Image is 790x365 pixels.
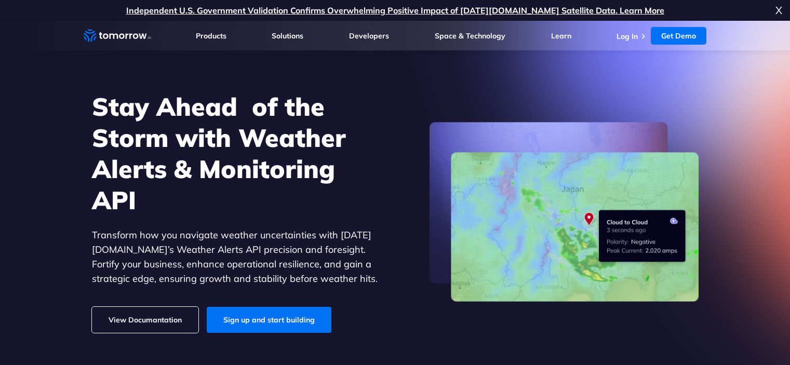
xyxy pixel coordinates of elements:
a: Products [196,31,226,40]
a: Log In [617,32,638,41]
a: Home link [84,28,151,44]
a: Get Demo [651,27,706,45]
a: Sign up and start building [207,307,331,333]
p: Transform how you navigate weather uncertainties with [DATE][DOMAIN_NAME]’s Weather Alerts API pr... [92,228,378,286]
a: Solutions [272,31,303,40]
a: View Documantation [92,307,198,333]
a: Learn [551,31,571,40]
a: Space & Technology [435,31,505,40]
a: Independent U.S. Government Validation Confirms Overwhelming Positive Impact of [DATE][DOMAIN_NAM... [126,5,664,16]
h1: Stay Ahead of the Storm with Weather Alerts & Monitoring API [92,91,378,215]
a: Developers [349,31,389,40]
